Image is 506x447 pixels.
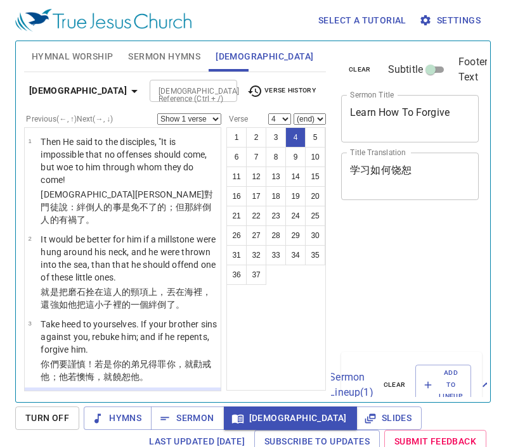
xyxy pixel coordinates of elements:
[41,372,148,382] wg2008: 他
[94,410,141,426] span: Hymns
[41,135,217,186] p: Then He said to the disciples, "It is impossible that no offenses should come, but woe to him thr...
[285,245,306,265] button: 34
[41,359,211,382] wg1438: 要謹慎
[41,188,217,226] p: [DEMOGRAPHIC_DATA][PERSON_NAME]
[266,206,286,226] button: 23
[246,265,266,285] button: 37
[41,202,211,225] wg4314: 門徒
[246,186,266,206] button: 17
[28,137,31,144] span: 1
[336,213,453,348] iframe: from-child
[94,299,185,310] wg5130: 小子
[41,287,211,310] wg3684: 拴
[29,83,127,99] b: [DEMOGRAPHIC_DATA]
[234,410,347,426] span: [DEMOGRAPHIC_DATA]
[266,127,286,148] button: 3
[313,9,412,32] button: Select a tutorial
[41,359,211,382] wg1437: 你的
[285,186,306,206] button: 19
[226,206,247,226] button: 21
[246,225,266,246] button: 27
[41,318,217,356] p: Take heed to yourselves. If your brother sins against you, rebuke him; and if he repents, forgive...
[341,352,482,417] div: Sermon Lineup(1)clearAdd to Lineup
[458,54,488,85] span: Footer Text
[224,406,357,430] button: [DEMOGRAPHIC_DATA]
[167,299,185,310] wg4624: 了。
[94,372,148,382] wg3340: ，就饒恕
[41,359,211,382] wg4337: ！若是
[86,215,94,225] wg3759: 。
[77,372,148,382] wg1437: 懊悔
[305,245,325,265] button: 35
[266,225,286,246] button: 28
[15,9,191,32] img: True Jesus Church
[128,49,200,65] span: Sermon Hymns
[305,167,325,187] button: 15
[356,406,422,430] button: Slides
[226,186,247,206] button: 16
[246,147,266,167] button: 7
[367,410,412,426] span: Slides
[424,367,463,402] span: Add to Lineup
[376,377,413,393] button: clear
[285,206,306,226] button: 24
[329,370,373,400] p: Sermon Lineup ( 1 )
[226,167,247,187] button: 11
[41,202,211,225] wg3101: 說
[246,245,266,265] button: 32
[153,84,212,98] input: Type Bible Reference
[246,127,266,148] button: 2
[266,167,286,187] button: 13
[28,320,31,327] span: 3
[59,299,185,310] wg3081: 如
[41,286,217,311] p: 就是
[415,365,471,405] button: Add to Lineup
[24,79,147,103] button: [DEMOGRAPHIC_DATA]
[240,82,323,101] button: Verse History
[349,64,371,75] span: clear
[305,127,325,148] button: 5
[417,9,486,32] button: Settings
[41,202,211,225] wg4625: 是
[285,127,306,148] button: 4
[41,287,211,310] wg846: 的頸項
[305,147,325,167] button: 10
[266,186,286,206] button: 18
[148,299,185,310] wg1520: 絆倒
[350,106,470,130] textarea: Learn How To Forgive
[41,233,217,284] p: It would be better for him if a millstone were hung around his neck, and he were thrown into the ...
[32,49,114,65] span: Hymnal Worship
[15,406,79,430] button: Turn Off
[266,245,286,265] button: 33
[161,410,214,426] span: Sermon
[266,147,286,167] button: 8
[246,206,266,226] button: 22
[305,225,325,246] button: 30
[226,147,247,167] button: 6
[41,287,211,310] wg1487: 把磨石
[84,406,152,430] button: Hymns
[41,287,211,310] wg4029: 在
[77,299,185,310] wg846: 把這
[50,372,149,382] wg846: ；他若
[285,167,306,187] button: 14
[113,299,185,310] wg3398: 裡的一個
[226,265,247,285] button: 36
[305,186,325,206] button: 20
[151,406,224,430] button: Sermon
[226,225,247,246] button: 26
[247,84,316,99] span: Verse History
[41,358,217,383] p: 你們
[226,245,247,265] button: 31
[28,235,31,242] span: 2
[226,115,248,123] label: Verse
[68,299,185,310] wg2228: 他
[216,49,313,65] span: [DEMOGRAPHIC_DATA]
[139,372,148,382] wg846: 。
[26,115,113,123] label: Previous (←, ↑) Next (→, ↓)
[422,13,481,28] span: Settings
[41,202,211,225] wg2036: ：絆倒人的事
[341,62,379,77] button: clear
[25,410,69,426] span: Turn Off
[305,206,325,226] button: 25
